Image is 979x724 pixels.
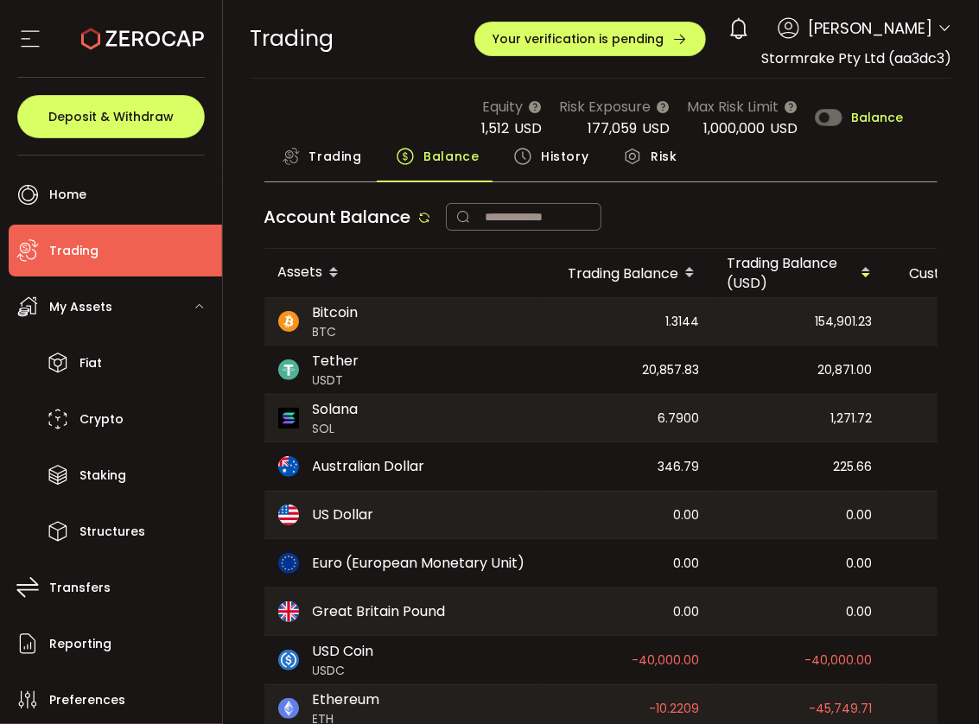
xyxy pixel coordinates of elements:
span: Balance [851,111,903,124]
span: 0.00 [847,554,873,574]
span: -45,749.71 [810,699,873,719]
span: Ethereum [313,689,380,710]
span: Account Balance [264,205,411,229]
span: Reporting [49,632,111,657]
span: USD [642,118,670,138]
span: Crypto [79,407,124,432]
span: Risk [651,139,677,174]
span: 20,871.00 [818,360,873,380]
span: Preferences [49,688,125,713]
span: SOL [313,420,359,438]
span: 0.00 [674,505,700,525]
span: USD [514,118,542,138]
span: 346.79 [658,457,700,477]
img: gbp_portfolio.svg [278,601,299,622]
span: USD Coin [313,641,374,662]
img: usd_portfolio.svg [278,505,299,525]
span: Transfers [49,575,111,600]
span: 0.00 [847,505,873,525]
span: Australian Dollar [313,456,425,477]
span: Equity [482,96,523,117]
span: -40,000.00 [805,651,873,670]
div: Trading Balance [541,258,714,288]
img: sol_portfolio.png [278,408,299,429]
span: Home [49,182,86,207]
img: aud_portfolio.svg [278,456,299,477]
img: eth_portfolio.svg [278,698,299,719]
span: Bitcoin [313,302,359,323]
span: Stormrake Pty Ltd (aa3dc3) [761,48,951,68]
span: Trading [49,238,99,264]
span: Great Britain Pound [313,601,446,622]
span: 6.7900 [658,409,700,429]
span: 0.00 [674,602,700,622]
span: Solana [313,399,359,420]
span: 0.00 [674,554,700,574]
span: My Assets [49,295,112,320]
span: USDC [313,662,374,680]
img: btc_portfolio.svg [278,311,299,332]
span: Deposit & Withdraw [48,111,174,123]
div: Assets [264,258,541,288]
span: Tether [313,351,359,372]
span: 1.3144 [666,312,700,332]
span: USD [770,118,798,138]
img: eur_portfolio.svg [278,553,299,574]
iframe: Chat Widget [893,641,979,724]
span: History [541,139,588,174]
span: -10.2209 [650,699,700,719]
div: Trading Balance (USD) [714,253,887,293]
span: Balance [423,139,479,174]
span: Your verification is pending [493,33,664,45]
button: Your verification is pending [474,22,706,56]
span: BTC [313,323,359,341]
span: 1,512 [481,118,509,138]
span: 1,271.72 [831,409,873,429]
span: Risk Exposure [559,96,651,117]
span: 177,059 [588,118,637,138]
span: Max Risk Limit [687,96,779,117]
button: Deposit & Withdraw [17,95,205,138]
span: 1,000,000 [703,118,765,138]
span: Euro (European Monetary Unit) [313,553,525,574]
span: [PERSON_NAME] [808,16,932,40]
span: Staking [79,463,126,488]
span: Trading [309,139,362,174]
span: 154,901.23 [816,312,873,332]
span: Fiat [79,351,102,376]
span: Structures [79,519,145,544]
span: 0.00 [847,602,873,622]
img: usdc_portfolio.svg [278,650,299,670]
span: US Dollar [313,505,374,525]
span: Trading [251,23,334,54]
span: -40,000.00 [633,651,700,670]
span: 20,857.83 [643,360,700,380]
span: USDT [313,372,359,390]
img: usdt_portfolio.svg [278,359,299,380]
span: 225.66 [834,457,873,477]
